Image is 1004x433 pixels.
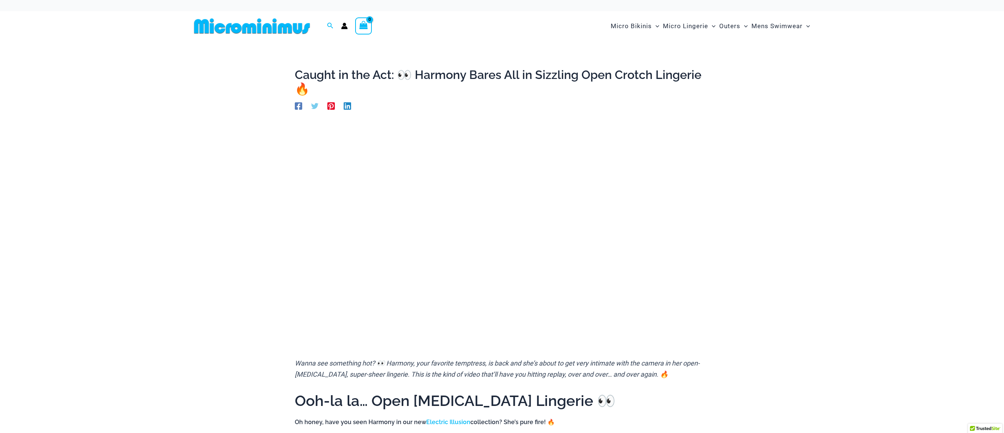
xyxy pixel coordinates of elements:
a: OutersMenu ToggleMenu Toggle [717,15,750,37]
a: Facebook [295,101,302,109]
a: Twitter [311,101,318,109]
a: Linkedin [344,101,351,109]
h6: Oh honey, have you seen Harmony in our new collection? She’s pure fire! 🔥 [295,419,710,426]
span: Menu Toggle [803,17,810,36]
h1: Ooh-la la… Open [MEDICAL_DATA] Lingerie 👀 [295,390,710,411]
span: Mens Swimwear [751,17,803,36]
a: Account icon link [341,23,348,29]
a: Search icon link [327,22,334,31]
a: Micro LingerieMenu ToggleMenu Toggle [661,15,717,37]
span: Menu Toggle [740,17,748,36]
span: Micro Bikinis [611,17,652,36]
a: Mens SwimwearMenu ToggleMenu Toggle [750,15,812,37]
span: Outers [719,17,740,36]
a: View Shopping Cart, empty [355,17,372,34]
span: Menu Toggle [708,17,716,36]
span: Menu Toggle [652,17,659,36]
h1: Caught in the Act: 👀 Harmony Bares All in Sizzling Open Crotch Lingerie 🔥 [295,68,710,96]
span: Micro Lingerie [663,17,708,36]
img: MM SHOP LOGO FLAT [191,18,313,34]
a: Pinterest [327,101,335,109]
nav: Site Navigation [608,14,813,39]
a: Electric Illusion [426,419,470,426]
a: Micro BikinisMenu ToggleMenu Toggle [609,15,661,37]
em: Wanna see something hot? 👀 Harmony, your favorite temptress, is back and she’s about to get very ... [295,359,700,378]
